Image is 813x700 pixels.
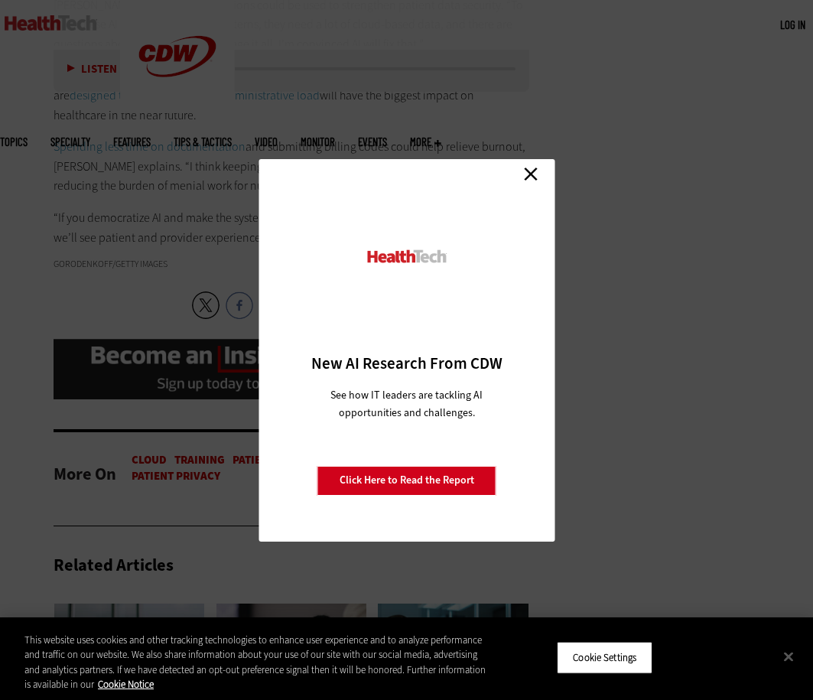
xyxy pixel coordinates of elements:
button: Cookie Settings [557,642,652,674]
button: Close [772,640,805,673]
a: Click Here to Read the Report [317,466,496,495]
h3: New AI Research From CDW [285,353,528,374]
img: HealthTech_0.png [365,249,448,265]
a: Close [519,163,542,186]
div: This website uses cookies and other tracking technologies to enhance user experience and to analy... [24,633,488,692]
p: See how IT leaders are tackling AI opportunities and challenges. [312,386,501,422]
a: More information about your privacy [98,678,154,691]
